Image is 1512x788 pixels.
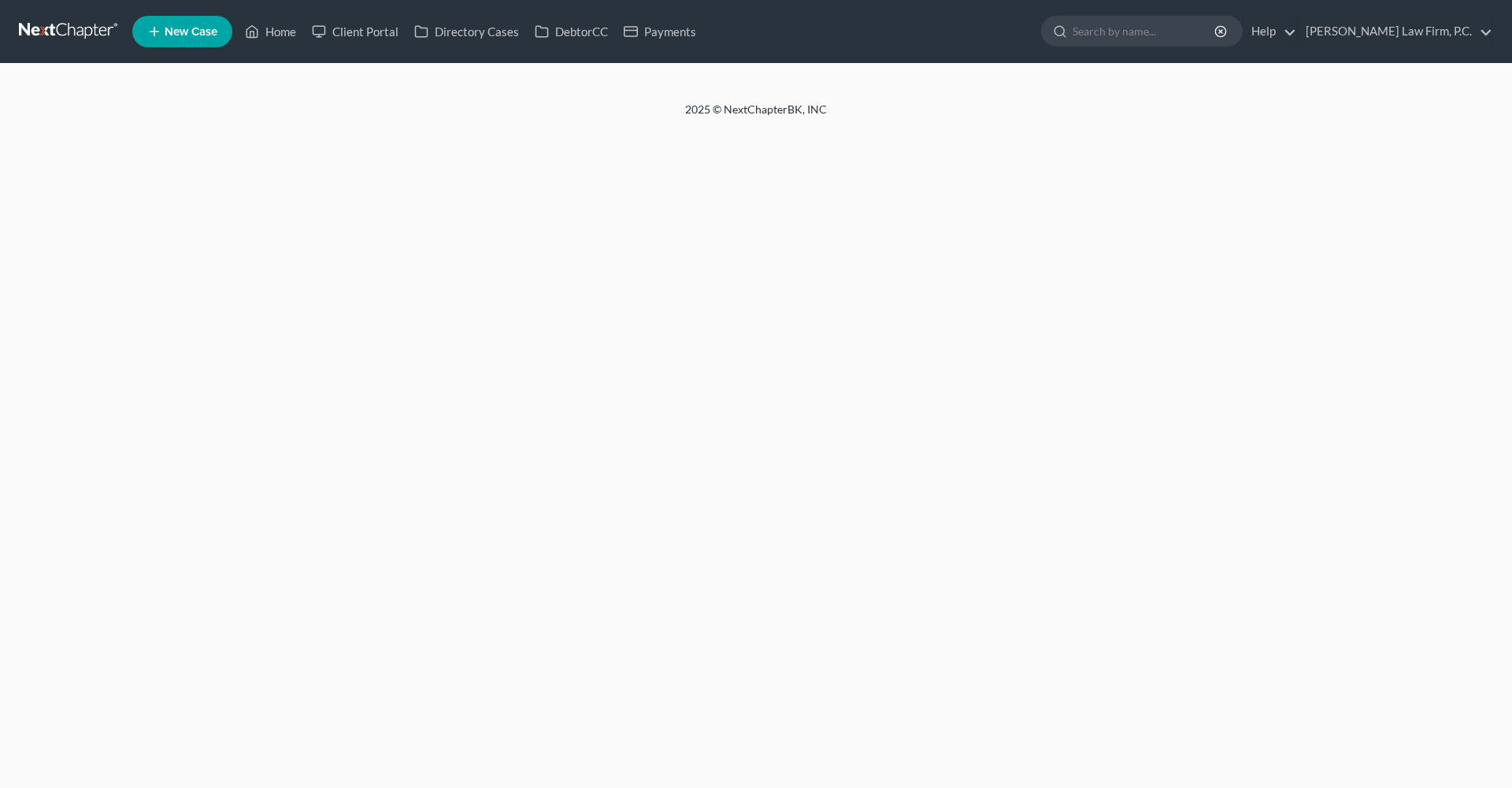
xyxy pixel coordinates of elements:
div: 2025 © NextChapterBK, INC [307,102,1205,130]
a: Payments [616,17,704,46]
span: New Case [165,26,217,38]
input: Search by name... [1073,17,1217,46]
a: [PERSON_NAME] Law Firm, P.C. [1298,17,1492,46]
a: Help [1243,17,1296,46]
a: Client Portal [304,17,406,46]
a: Directory Cases [406,17,527,46]
a: DebtorCC [527,17,616,46]
a: Home [237,17,304,46]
